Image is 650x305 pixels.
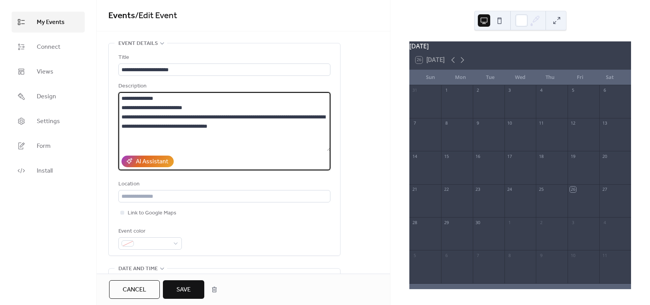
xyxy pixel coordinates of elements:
button: Save [163,280,204,299]
a: My Events [12,12,85,33]
div: 22 [443,187,449,192]
div: 7 [475,252,481,258]
div: 10 [507,120,513,126]
div: 4 [602,219,607,225]
div: 2 [538,219,544,225]
div: Sat [595,70,625,85]
div: 9 [475,120,481,126]
div: 23 [475,187,481,192]
div: 15 [443,153,449,159]
button: AI Assistant [121,156,174,167]
div: 17 [507,153,513,159]
a: Settings [12,111,85,132]
div: 20 [602,153,607,159]
div: 16 [475,153,481,159]
div: 8 [443,120,449,126]
div: 1 [443,87,449,93]
span: Install [37,166,53,176]
span: Cancel [123,285,146,295]
div: 5 [570,87,576,93]
div: 3 [507,87,513,93]
span: Event details [118,39,158,48]
div: Thu [535,70,565,85]
div: Tue [476,70,505,85]
div: 19 [570,153,576,159]
span: Connect [37,43,60,52]
div: 8 [507,252,513,258]
div: 27 [602,187,607,192]
div: 28 [412,219,417,225]
button: Cancel [109,280,160,299]
div: 13 [602,120,607,126]
span: My Events [37,18,65,27]
span: Settings [37,117,60,126]
div: 5 [412,252,417,258]
span: Design [37,92,56,101]
div: Mon [445,70,475,85]
a: Views [12,61,85,82]
div: 3 [570,219,576,225]
div: 11 [538,120,544,126]
div: 18 [538,153,544,159]
a: Events [108,7,135,24]
div: 14 [412,153,417,159]
a: Install [12,160,85,181]
div: 9 [538,252,544,258]
div: 1 [507,219,513,225]
a: Form [12,135,85,156]
span: Date and time [118,264,158,274]
div: 6 [443,252,449,258]
div: 10 [570,252,576,258]
span: / Edit Event [135,7,177,24]
span: Form [37,142,51,151]
a: Connect [12,36,85,57]
div: 11 [602,252,607,258]
div: Fri [565,70,595,85]
div: 4 [538,87,544,93]
div: Location [118,180,329,189]
span: Views [37,67,53,77]
div: 30 [475,219,481,225]
div: 31 [412,87,417,93]
div: Sun [416,70,445,85]
div: Wed [505,70,535,85]
div: 21 [412,187,417,192]
div: AI Assistant [136,157,168,166]
div: [DATE] [409,41,631,51]
div: 6 [602,87,607,93]
a: Design [12,86,85,107]
div: 26 [570,187,576,192]
div: 12 [570,120,576,126]
span: Link to Google Maps [128,209,176,218]
div: Title [118,53,329,62]
div: 7 [412,120,417,126]
div: Event color [118,227,180,236]
div: 2 [475,87,481,93]
div: 25 [538,187,544,192]
div: Description [118,82,329,91]
div: 24 [507,187,513,192]
span: Save [176,285,191,295]
div: 29 [443,219,449,225]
